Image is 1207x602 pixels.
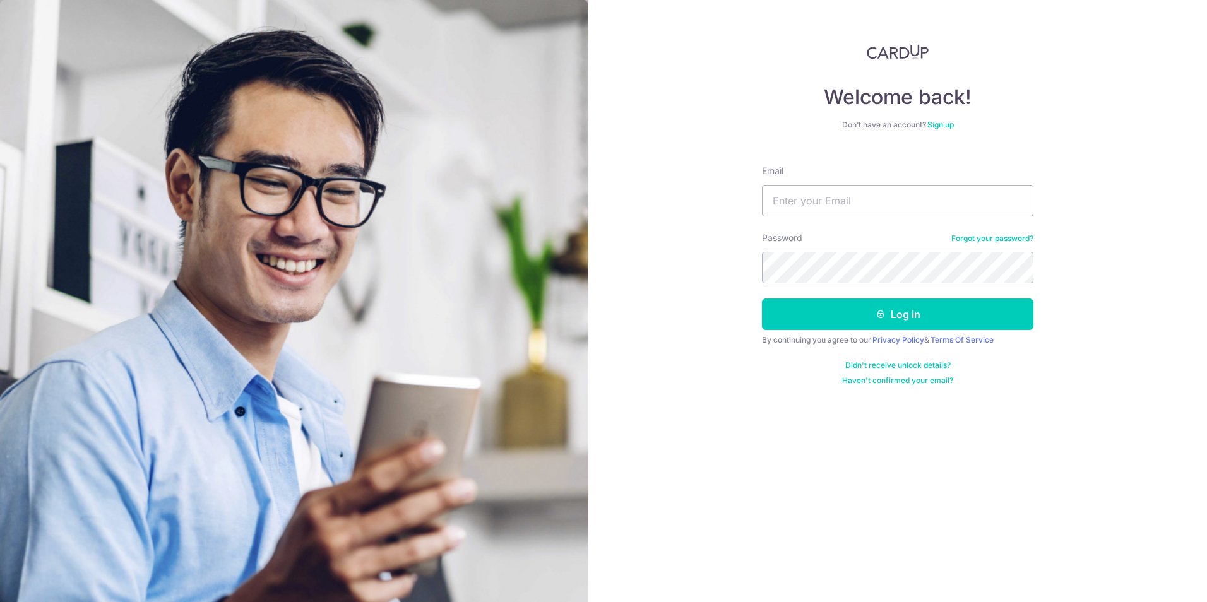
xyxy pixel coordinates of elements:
[762,335,1033,345] div: By continuing you agree to our &
[845,360,951,370] a: Didn't receive unlock details?
[762,185,1033,216] input: Enter your Email
[951,233,1033,244] a: Forgot your password?
[867,44,929,59] img: CardUp Logo
[842,375,953,386] a: Haven't confirmed your email?
[762,298,1033,330] button: Log in
[931,335,994,345] a: Terms Of Service
[927,120,954,129] a: Sign up
[872,335,924,345] a: Privacy Policy
[762,165,783,177] label: Email
[762,232,802,244] label: Password
[762,120,1033,130] div: Don’t have an account?
[762,85,1033,110] h4: Welcome back!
